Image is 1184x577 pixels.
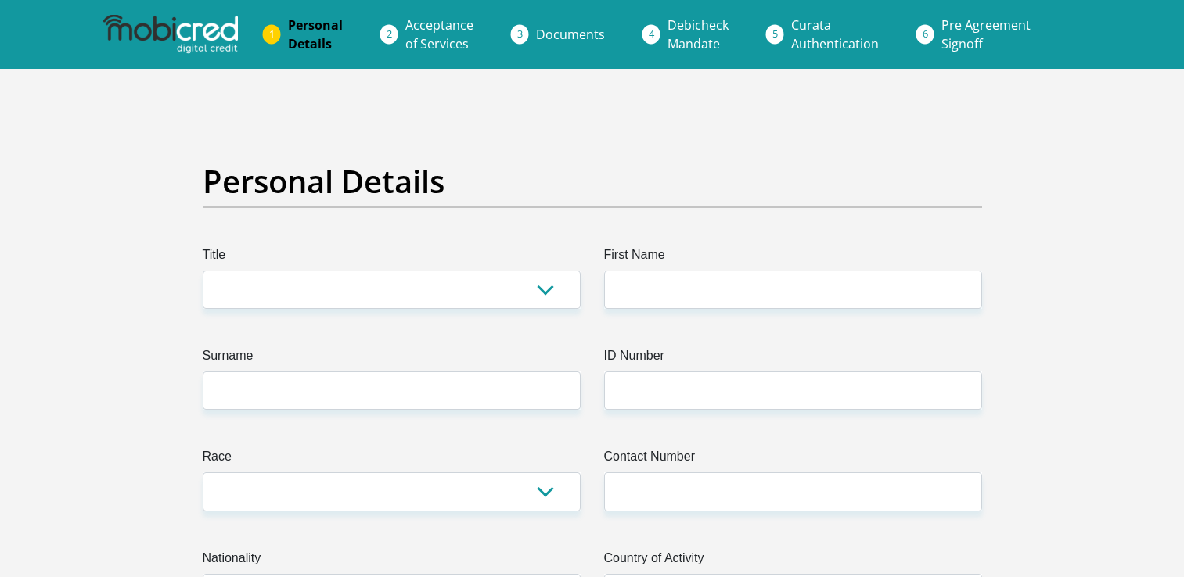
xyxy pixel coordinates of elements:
[779,9,891,59] a: CurataAuthentication
[791,16,879,52] span: Curata Authentication
[203,163,982,200] h2: Personal Details
[203,346,581,371] label: Surname
[604,245,982,271] label: First Name
[405,16,473,52] span: Acceptance of Services
[203,245,581,271] label: Title
[604,549,982,574] label: Country of Activity
[604,472,982,511] input: Contact Number
[941,16,1031,52] span: Pre Agreement Signoff
[536,26,605,43] span: Documents
[604,271,982,309] input: First Name
[203,447,581,472] label: Race
[103,15,238,54] img: mobicred logo
[393,9,486,59] a: Acceptanceof Services
[288,16,343,52] span: Personal Details
[668,16,729,52] span: Debicheck Mandate
[929,9,1043,59] a: Pre AgreementSignoff
[655,9,741,59] a: DebicheckMandate
[203,549,581,574] label: Nationality
[604,447,982,472] label: Contact Number
[604,371,982,410] input: ID Number
[524,19,617,50] a: Documents
[203,371,581,410] input: Surname
[604,346,982,371] label: ID Number
[275,9,355,59] a: PersonalDetails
